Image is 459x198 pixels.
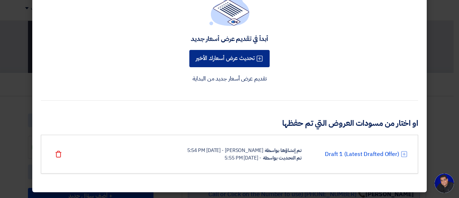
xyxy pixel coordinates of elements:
a: فتح المحادثة [435,174,454,193]
div: - [DATE] 5:55 PM [224,154,261,162]
div: تم التحديث بواسطة [263,154,302,162]
div: أبدأ في تقديم عرض أسعار جديد [191,34,268,43]
button: تحديث عرض أسعارك الأخير [189,50,270,67]
div: [PERSON_NAME] - [DATE] 5:54 PM [187,147,263,154]
div: تم إنشاؤها بواسطة [265,147,302,154]
a: تقديم عرض أسعار جديد من البداية [193,74,267,83]
h3: او اختار من مسودات العروض التي تم حفظها [41,118,418,129]
a: Draft 1 (Latest Drafted Offer) [325,150,399,158]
